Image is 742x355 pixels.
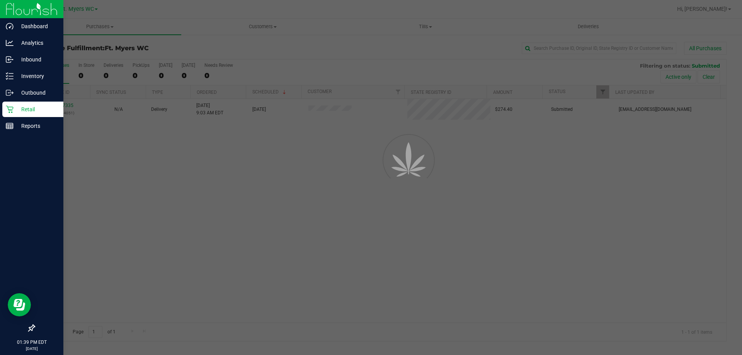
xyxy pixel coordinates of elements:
p: 01:39 PM EDT [3,339,60,346]
p: Analytics [14,38,60,48]
p: Inbound [14,55,60,64]
p: Dashboard [14,22,60,31]
p: Retail [14,105,60,114]
p: Reports [14,121,60,131]
inline-svg: Reports [6,122,14,130]
iframe: Resource center [8,293,31,316]
inline-svg: Analytics [6,39,14,47]
inline-svg: Inventory [6,72,14,80]
p: Outbound [14,88,60,97]
inline-svg: Inbound [6,56,14,63]
p: [DATE] [3,346,60,352]
inline-svg: Dashboard [6,22,14,30]
inline-svg: Retail [6,105,14,113]
inline-svg: Outbound [6,89,14,97]
p: Inventory [14,71,60,81]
